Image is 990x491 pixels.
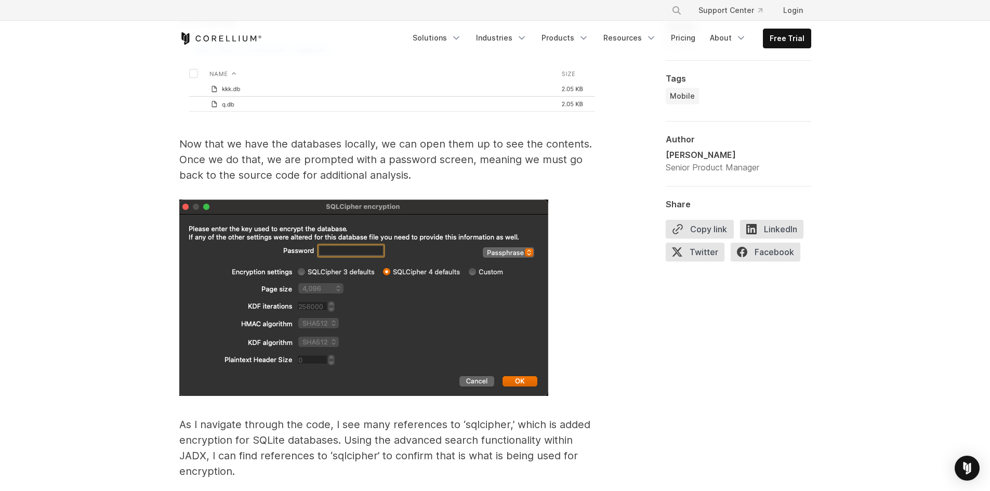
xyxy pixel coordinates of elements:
[665,29,702,47] a: Pricing
[666,88,699,104] a: Mobile
[740,220,810,243] a: LinkedIn
[670,91,695,101] span: Mobile
[666,134,811,144] div: Author
[740,220,803,238] span: LinkedIn
[666,243,724,261] span: Twitter
[535,29,595,47] a: Products
[179,200,548,396] img: SQLCipher Encryption
[666,243,731,266] a: Twitter
[406,29,468,47] a: Solutions
[597,29,663,47] a: Resources
[955,456,980,481] div: Open Intercom Messenger
[666,149,759,161] div: [PERSON_NAME]
[704,29,753,47] a: About
[659,1,811,20] div: Navigation Menu
[179,32,262,45] a: Corellium Home
[690,1,771,20] a: Support Center
[179,136,595,183] p: Now that we have the databases locally, we can open them up to see the contents. Once we do that,...
[179,417,595,479] p: As I navigate through the code, I see many references to ‘sqlcipher,’ which is added encryption f...
[666,199,811,209] div: Share
[666,220,734,238] button: Copy link
[731,243,800,261] span: Facebook
[179,42,595,115] img: kkk.db and q.db files in Corellium's platform
[666,161,759,174] div: Senior Product Manager
[666,73,811,84] div: Tags
[470,29,533,47] a: Industries
[731,243,807,266] a: Facebook
[775,1,811,20] a: Login
[763,29,811,48] a: Free Trial
[667,1,686,20] button: Search
[406,29,811,48] div: Navigation Menu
